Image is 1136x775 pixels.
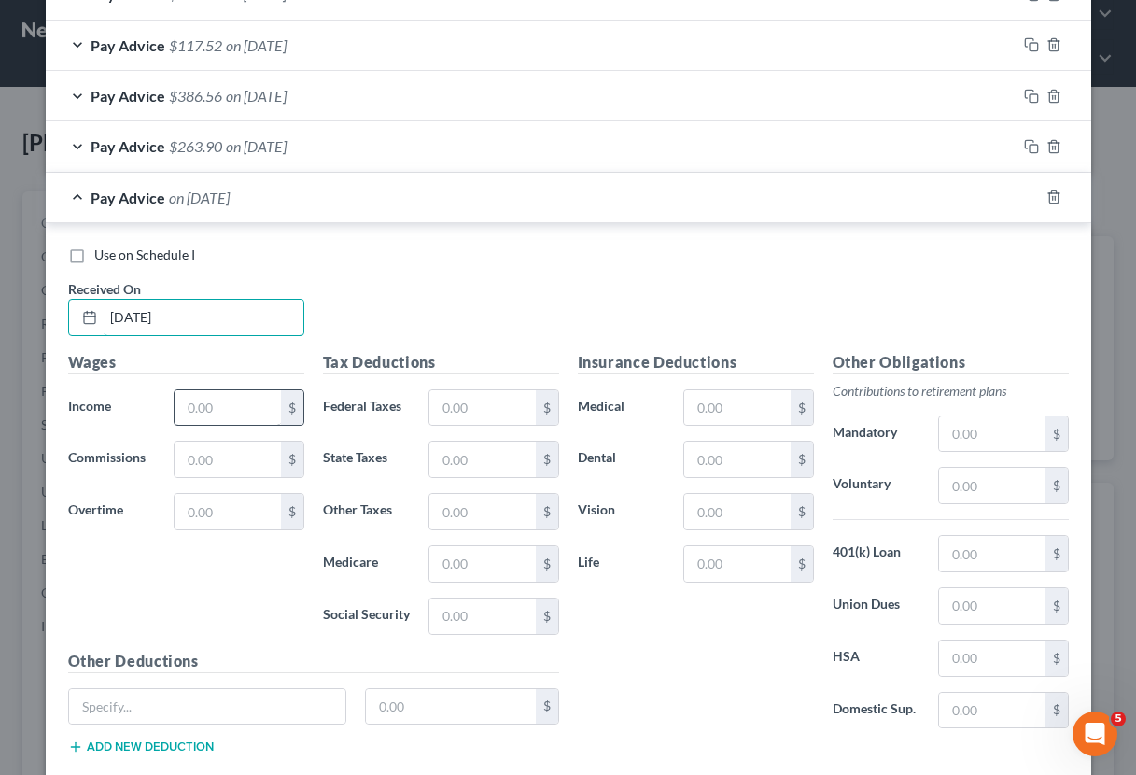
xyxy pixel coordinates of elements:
[1073,712,1117,756] iframe: Intercom live chat
[791,546,813,582] div: $
[1045,416,1068,452] div: $
[314,441,420,478] label: State Taxes
[429,494,535,529] input: 0.00
[939,468,1045,503] input: 0.00
[314,598,420,635] label: Social Security
[169,36,222,54] span: $117.52
[281,442,303,477] div: $
[91,87,165,105] span: Pay Advice
[314,389,420,427] label: Federal Taxes
[429,390,535,426] input: 0.00
[69,689,346,725] input: Specify...
[104,300,303,335] input: MM/DD/YYYY
[94,247,195,262] span: Use on Schedule I
[791,494,813,529] div: $
[684,546,790,582] input: 0.00
[1045,641,1068,676] div: $
[833,382,1069,401] p: Contributions to retirement plans
[169,189,230,206] span: on [DATE]
[91,137,165,155] span: Pay Advice
[91,36,165,54] span: Pay Advice
[226,137,287,155] span: on [DATE]
[823,587,930,625] label: Union Dues
[175,494,280,529] input: 0.00
[684,390,790,426] input: 0.00
[169,87,222,105] span: $386.56
[823,467,930,504] label: Voluntary
[1045,588,1068,624] div: $
[68,650,559,673] h5: Other Deductions
[939,536,1045,571] input: 0.00
[568,389,675,427] label: Medical
[833,351,1069,374] h5: Other Obligations
[68,398,111,414] span: Income
[314,545,420,583] label: Medicare
[59,441,165,478] label: Commissions
[568,441,675,478] label: Dental
[1111,712,1126,726] span: 5
[536,546,558,582] div: $
[578,351,814,374] h5: Insurance Deductions
[536,390,558,426] div: $
[939,416,1045,452] input: 0.00
[1045,536,1068,571] div: $
[939,693,1045,728] input: 0.00
[536,494,558,529] div: $
[68,281,141,297] span: Received On
[939,588,1045,624] input: 0.00
[91,189,165,206] span: Pay Advice
[429,599,535,634] input: 0.00
[823,416,930,453] label: Mandatory
[68,351,304,374] h5: Wages
[68,740,214,754] button: Add new deduction
[536,599,558,634] div: $
[1045,693,1068,728] div: $
[939,641,1045,676] input: 0.00
[823,640,930,677] label: HSA
[568,493,675,530] label: Vision
[175,390,280,426] input: 0.00
[175,442,280,477] input: 0.00
[536,689,558,725] div: $
[684,494,790,529] input: 0.00
[59,493,165,530] label: Overtime
[568,545,675,583] label: Life
[791,390,813,426] div: $
[281,390,303,426] div: $
[429,546,535,582] input: 0.00
[684,442,790,477] input: 0.00
[226,36,287,54] span: on [DATE]
[1045,468,1068,503] div: $
[226,87,287,105] span: on [DATE]
[323,351,559,374] h5: Tax Deductions
[281,494,303,529] div: $
[314,493,420,530] label: Other Taxes
[791,442,813,477] div: $
[429,442,535,477] input: 0.00
[169,137,222,155] span: $263.90
[823,535,930,572] label: 401(k) Loan
[823,692,930,729] label: Domestic Sup.
[536,442,558,477] div: $
[366,689,536,725] input: 0.00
